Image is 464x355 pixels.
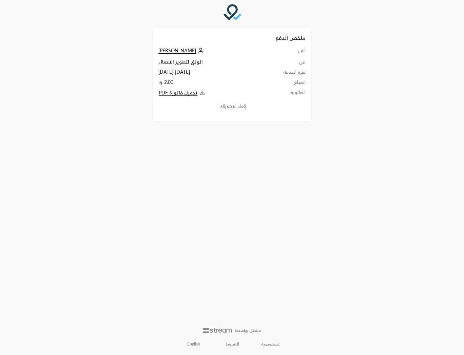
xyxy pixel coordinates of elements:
[158,103,306,110] button: إلغاء الاشتراك
[158,58,259,69] td: الوثق لتطوير الاعمال
[226,341,239,347] a: الشروط
[158,79,259,89] td: 2.00
[158,48,196,54] span: [PERSON_NAME]
[158,69,259,79] td: [DATE] - [DATE]
[223,4,241,22] img: Company Logo
[183,339,204,350] a: English
[158,89,259,97] button: تحميل فاتورة PDF
[261,341,281,347] a: الخصوصية
[259,89,306,97] td: الفاتورة
[158,34,306,42] h2: ملخص الدفع
[259,47,306,58] td: الى
[158,48,206,53] a: [PERSON_NAME]
[259,58,306,69] td: من
[259,69,306,79] td: فترة الخدمة
[159,90,197,96] span: تحميل فاتورة PDF
[235,328,261,333] p: مشغل بواسطة
[259,79,306,89] td: المبلغ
